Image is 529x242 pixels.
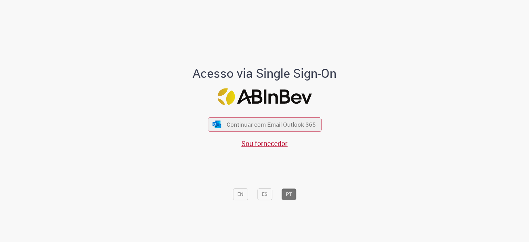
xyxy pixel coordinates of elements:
[257,189,272,200] button: ES
[169,66,360,80] h1: Acesso via Single Sign-On
[281,189,296,200] button: PT
[217,88,312,105] img: Logo ABInBev
[227,120,316,128] span: Continuar com Email Outlook 365
[233,189,248,200] button: EN
[208,117,321,131] button: ícone Azure/Microsoft 360 Continuar com Email Outlook 365
[212,120,222,128] img: ícone Azure/Microsoft 360
[241,139,288,148] a: Sou fornecedor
